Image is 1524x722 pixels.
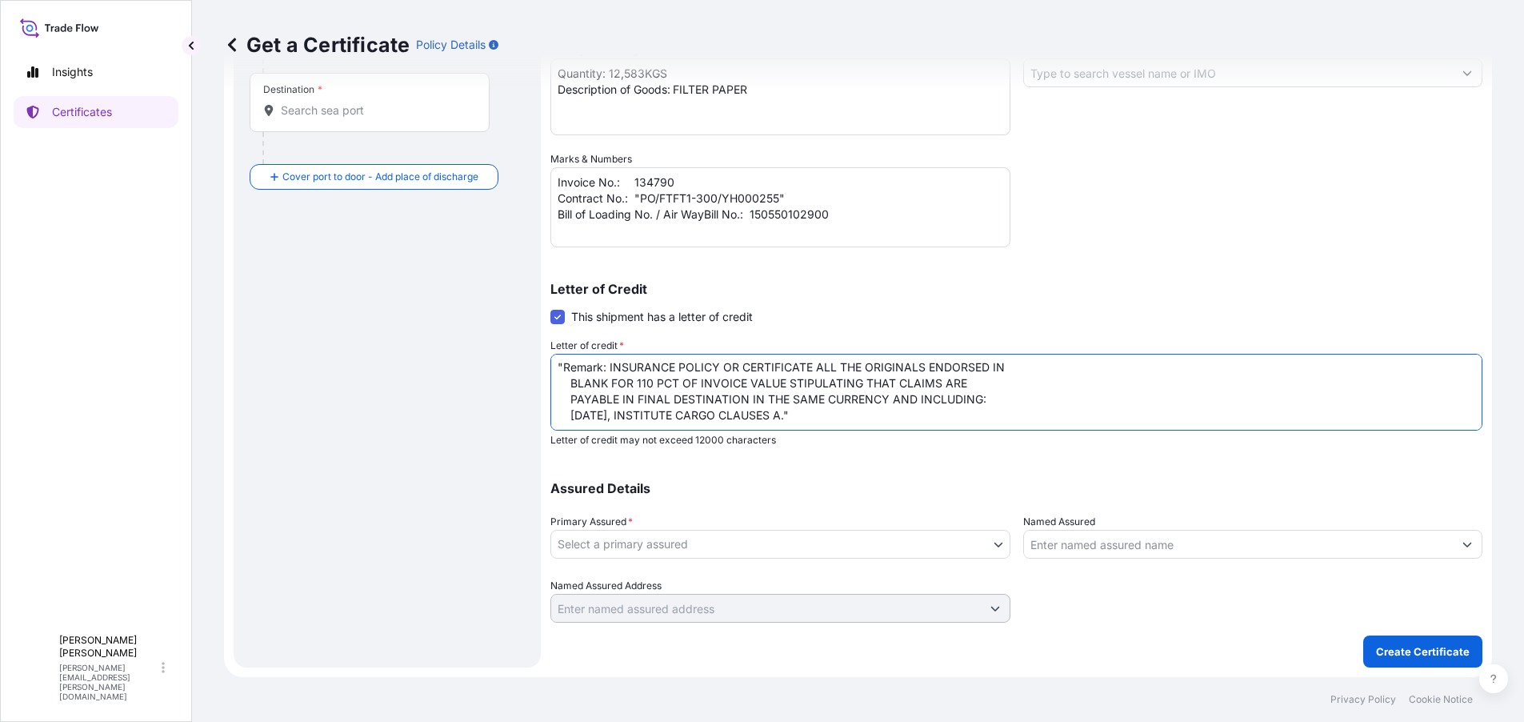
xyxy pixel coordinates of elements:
button: Show suggestions [981,594,1010,623]
div: Destination [263,83,322,96]
input: Named Assured Address [551,594,981,623]
a: Insights [14,56,178,88]
button: Create Certificate [1363,636,1482,668]
a: Privacy Policy [1330,693,1396,706]
p: Letter of credit may not exceed 12000 characters [550,434,1482,447]
p: [PERSON_NAME][EMAIL_ADDRESS][PERSON_NAME][DOMAIN_NAME] [59,663,158,701]
p: Get a Certificate [224,32,410,58]
span: This shipment has a letter of credit [571,309,753,325]
span: Cover port to door - Add place of discharge [282,169,478,185]
label: Named Assured [1023,514,1095,530]
input: Destination [281,102,470,118]
span: Select a primary assured [558,536,688,552]
p: Policy Details [416,37,486,53]
label: Named Assured Address [550,578,662,594]
p: Insights [52,64,93,80]
p: Certificates [52,104,112,120]
p: Assured Details [550,482,1482,495]
p: Create Certificate [1376,644,1470,660]
p: [PERSON_NAME] [PERSON_NAME] [59,634,158,660]
p: Letter of Credit [550,283,1482,295]
a: Certificates [14,96,178,128]
span: Primary Assured [550,514,633,530]
a: Cookie Notice [1409,693,1473,706]
span: J [33,660,41,676]
button: Cover port to door - Add place of discharge [250,164,498,190]
button: Select a primary assured [550,530,1010,559]
button: Show suggestions [1453,530,1482,559]
label: Letter of credit [550,338,624,354]
input: Assured Name [1024,530,1454,559]
label: Marks & Numbers [550,151,632,167]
